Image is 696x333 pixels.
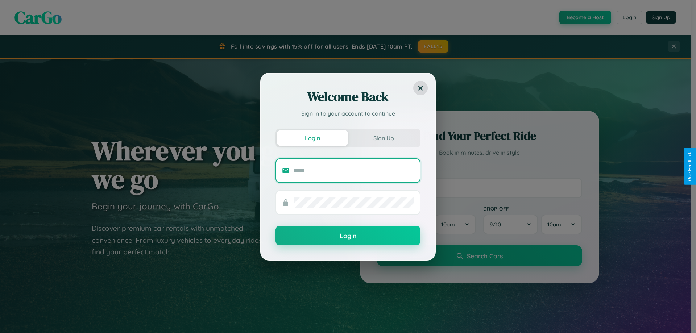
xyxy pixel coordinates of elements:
[275,226,420,245] button: Login
[275,109,420,118] p: Sign in to your account to continue
[277,130,348,146] button: Login
[348,130,419,146] button: Sign Up
[687,152,692,181] div: Give Feedback
[275,88,420,105] h2: Welcome Back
